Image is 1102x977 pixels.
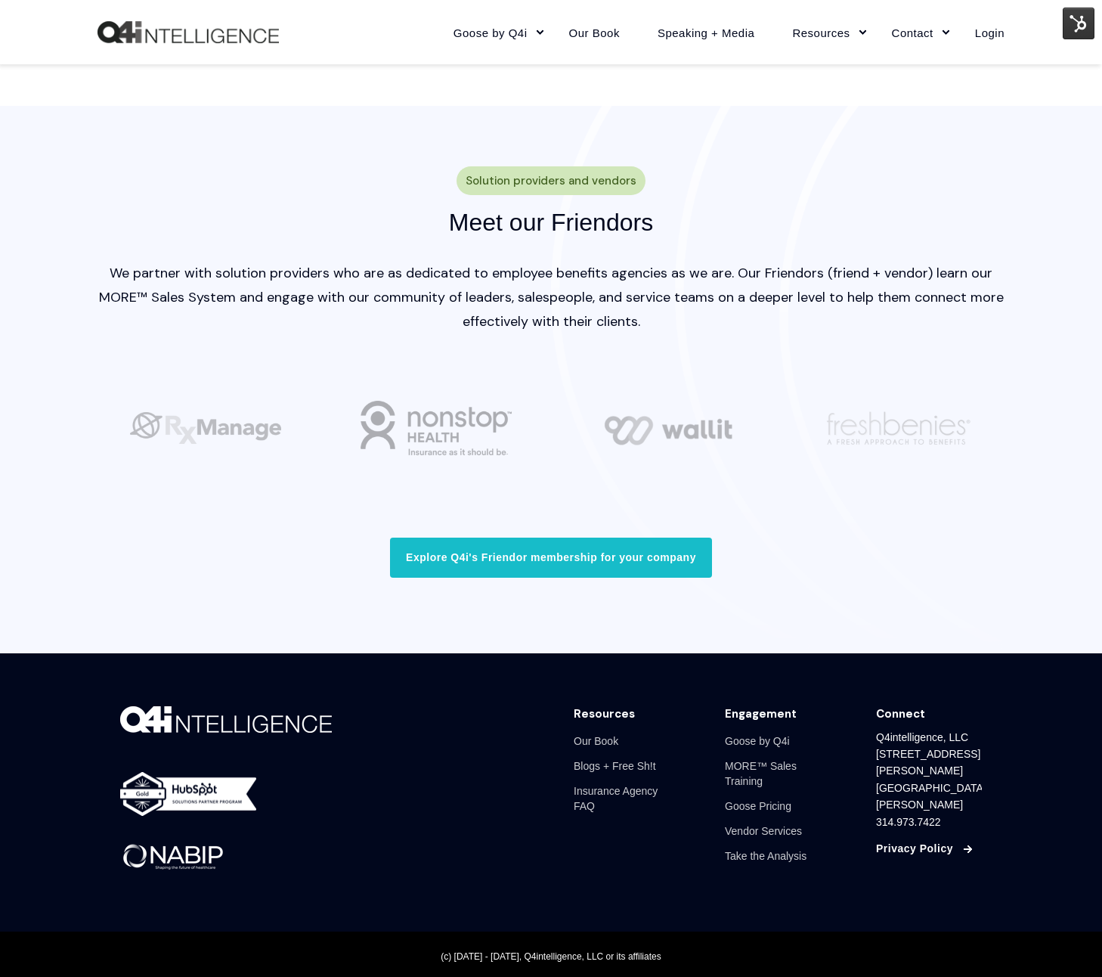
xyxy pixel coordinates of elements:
div: Resources [574,706,635,721]
div: Navigation Menu [574,729,679,819]
div: Q4intelligence, LLC [STREET_ADDRESS][PERSON_NAME] [GEOGRAPHIC_DATA][PERSON_NAME] 314.973.7422 [876,729,986,830]
div: 6 / 9 [789,408,1004,448]
img: freshbenies Logo [822,408,973,448]
img: Wallit Logo [591,405,742,450]
div: Navigation Menu [725,729,831,869]
span: Solution providers and vendors [466,170,636,192]
div: Engagement [725,706,797,721]
a: Goose Pricing [725,793,791,818]
img: RxManage Logo [130,412,281,445]
a: Take the Analysis [725,843,806,868]
h3: Meet our Friendors [298,203,804,242]
a: Goose by Q4i [725,729,790,754]
a: Our Book [574,729,618,754]
a: MORE™ Sales Training [725,754,831,794]
div: 5 / 9 [559,405,774,450]
img: HubSpot Tools Menu Toggle [1063,8,1094,39]
a: Insurance Agency FAQ [574,778,679,818]
div: 3 / 9 [98,412,313,445]
a: Privacy Policy [876,840,953,857]
img: Q4intelligence, LLC logo [98,21,279,44]
img: NABIP_Logos_Logo 1_White-1 [120,842,226,873]
span: (c) [DATE] - [DATE], Q4intelligence, LLC or its affiliates [441,951,661,962]
a: Back to Home [98,21,279,44]
div: Connect [876,706,925,721]
a: Explore Q4i's Friendor membership for your company [390,538,712,577]
a: Blogs + Free Sh!t [574,754,656,779]
img: NonstopHealth Logo [361,401,512,454]
a: Vendor Services [725,818,802,843]
span: We partner with solution providers who are as dedicated to employee benefits agencies as we are. ... [98,261,1004,333]
img: 01202-Q4i-Brand-Design-WH-Apr-10-2023-10-13-58-1515-AM [120,706,332,733]
div: 4 / 9 [328,401,543,454]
